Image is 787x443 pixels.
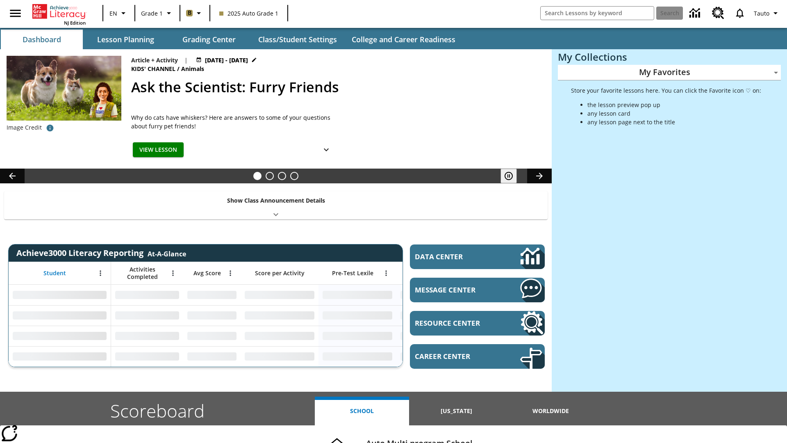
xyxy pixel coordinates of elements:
[227,196,325,205] p: Show Class Announcement Details
[396,326,474,346] div: No Data,
[219,9,278,18] span: 2025 Auto Grade 1
[252,30,343,49] button: Class/Student Settings
[111,285,183,305] div: No Data,
[558,51,781,63] h3: My Collections
[205,56,248,64] span: [DATE] - [DATE]
[290,172,298,180] button: Slide 4 Remembering Justice O'Connor
[4,191,548,219] div: Show Class Announcement Details
[527,169,552,183] button: Lesson carousel, Next
[138,6,177,21] button: Grade: Grade 1, Select a grade
[43,269,66,277] span: Student
[168,30,250,49] button: Grading Center
[315,397,409,425] button: School
[253,172,262,180] button: Slide 1 Ask the Scientist: Furry Friends
[183,285,241,305] div: No Data,
[332,269,373,277] span: Pre-Test Lexile
[751,6,784,21] button: Profile/Settings
[181,64,206,73] span: Animals
[183,305,241,326] div: No Data,
[396,346,474,367] div: No Data,
[685,2,707,25] a: Data Center
[111,305,183,326] div: No Data,
[571,86,761,95] p: Store your favorite lessons here. You can click the Favorite icon ♡ on:
[224,267,237,279] button: Open Menu
[558,65,781,80] div: My Favorites
[131,56,178,64] p: Article + Activity
[148,248,186,258] div: At-A-Glance
[133,142,184,158] button: View Lesson
[1,30,83,49] button: Dashboard
[64,20,86,26] span: NJ Edition
[109,9,117,18] span: EN
[587,118,761,126] li: any lesson page next to the title
[410,344,545,369] a: Career Center
[500,169,517,183] button: Pause
[587,109,761,118] li: any lesson card
[415,352,496,361] span: Career Center
[415,285,496,295] span: Message Center
[131,64,177,73] span: Kids' Channel
[16,247,186,258] span: Achieve3000 Literacy Reporting
[415,318,496,328] span: Resource Center
[115,266,169,281] span: Activities Completed
[410,311,545,336] a: Resource Center, Will open in new tab
[3,1,27,25] button: Open side menu
[183,346,241,367] div: No Data,
[396,285,474,305] div: No Data,
[500,169,525,183] div: Pause
[278,172,286,180] button: Slide 3 Pre-release lesson
[131,77,542,98] h2: Ask the Scientist: Furry Friends
[94,267,107,279] button: Open Menu
[106,6,132,21] button: Language: EN, Select a language
[42,121,58,135] button: Credit: background: Nataba/iStock/Getty Images Plus inset: Janos Jantner
[707,2,729,24] a: Resource Center, Will open in new tab
[255,269,305,277] span: Score per Activity
[111,326,183,346] div: No Data,
[141,9,163,18] span: Grade 1
[32,2,86,26] div: Home
[318,142,334,158] button: Show Details
[729,2,751,24] a: Notifications
[345,30,462,49] button: College and Career Readiness
[188,8,191,18] span: B
[193,269,221,277] span: Avg Score
[410,244,545,269] a: Data Center
[396,305,474,326] div: No Data,
[266,172,274,180] button: Slide 2 Cars of the Future?
[194,56,259,64] button: Jul 11 - Oct 31 Choose Dates
[183,6,207,21] button: Boost Class color is light brown. Change class color
[754,9,769,18] span: Tauto
[587,100,761,109] li: the lesson preview pop up
[184,56,188,64] span: |
[7,56,121,121] img: Avatar of the scientist with a cat and dog standing in a grassy field in the background
[177,65,180,73] span: /
[504,397,598,425] button: Worldwide
[409,397,503,425] button: [US_STATE]
[415,252,492,261] span: Data Center
[541,7,654,20] input: search field
[131,113,336,130] div: Why do cats have whiskers? Here are answers to some of your questions about furry pet friends!
[84,30,166,49] button: Lesson Planning
[7,123,42,132] p: Image Credit
[111,346,183,367] div: No Data,
[32,3,86,20] a: Home
[380,267,392,279] button: Open Menu
[167,267,179,279] button: Open Menu
[410,278,545,302] a: Message Center
[183,326,241,346] div: No Data,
